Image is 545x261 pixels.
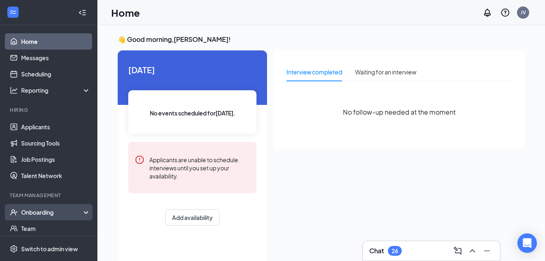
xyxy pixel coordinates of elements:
svg: Error [135,155,144,165]
a: Messages [21,50,90,66]
a: Team [21,220,90,237]
a: Applicants [21,119,90,135]
div: 26 [392,248,398,254]
h3: 👋 Good morning, [PERSON_NAME] ! [118,35,525,44]
div: Interview completed [287,67,342,76]
span: [DATE] [128,63,256,76]
svg: QuestionInfo [500,8,510,17]
svg: ChevronUp [467,246,477,256]
svg: Notifications [483,8,492,17]
div: Open Intercom Messenger [517,233,537,253]
div: Hiring [10,107,89,113]
a: Job Postings [21,151,90,167]
svg: Collapse [78,9,86,17]
svg: WorkstreamLogo [9,8,17,16]
div: Reporting [21,86,91,94]
span: No events scheduled for [DATE] . [150,109,235,117]
div: JV [521,9,526,16]
a: Sourcing Tools [21,135,90,151]
button: ChevronUp [466,244,479,257]
button: Add availability [165,209,220,226]
svg: Minimize [482,246,492,256]
svg: ComposeMessage [453,246,463,256]
span: No follow-up needed at the moment [343,107,456,117]
button: Minimize [480,244,493,257]
a: Home [21,33,90,50]
button: ComposeMessage [451,244,464,257]
svg: UserCheck [10,208,18,216]
div: Team Management [10,192,89,199]
div: Onboarding [21,208,84,216]
div: Applicants are unable to schedule interviews until you set up your availability. [149,155,250,180]
h1: Home [111,6,140,20]
svg: Analysis [10,86,18,94]
a: Talent Network [21,167,90,184]
div: Waiting for an interview [355,67,416,76]
a: Scheduling [21,66,90,82]
h3: Chat [369,246,384,255]
svg: Settings [10,245,18,253]
div: Switch to admin view [21,245,78,253]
